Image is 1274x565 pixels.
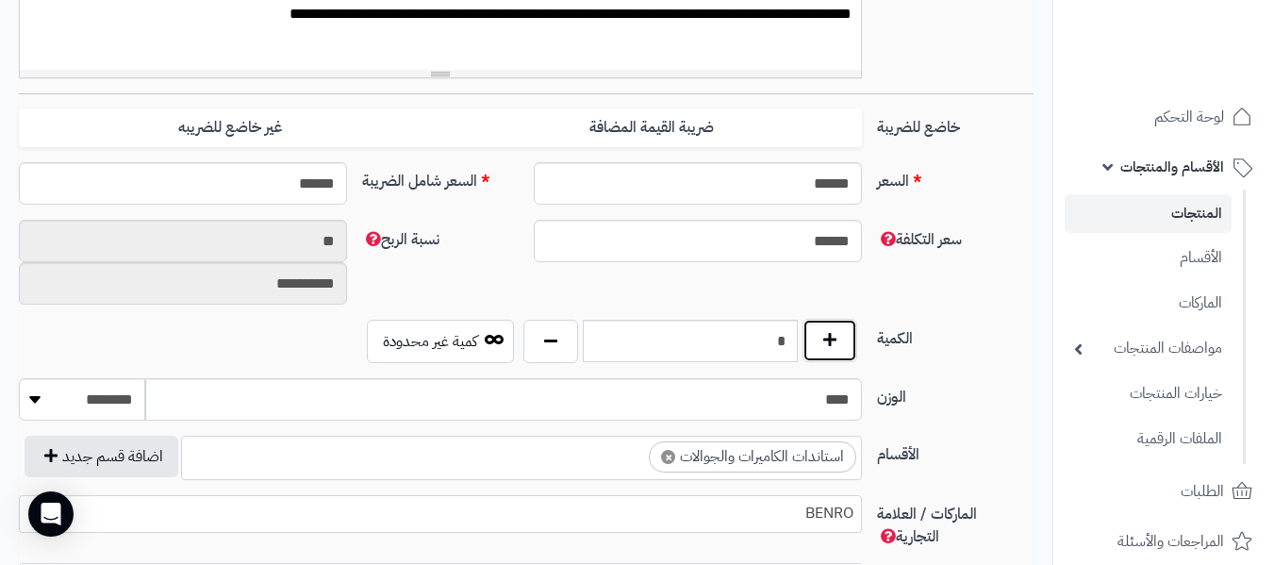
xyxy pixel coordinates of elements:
label: الكمية [869,320,1041,350]
label: ضريبة القيمة المضافة [440,108,862,147]
label: خاضع للضريبة [869,108,1041,139]
span: المراجعات والأسئلة [1117,528,1224,555]
span: الماركات / العلامة التجارية [877,503,977,548]
label: الأقسام [869,436,1041,466]
span: نسبة الربح [362,228,439,251]
a: الطلبات [1065,469,1263,514]
span: × [661,450,675,464]
li: استاندات الكاميرات والجوالات [649,441,856,473]
img: logo-2.png [1146,51,1256,91]
a: الملفات الرقمية [1065,419,1232,459]
label: الوزن [869,378,1041,408]
span: الأقسام والمنتجات [1120,154,1224,180]
label: السعر شامل الضريبة [355,162,526,192]
span: لوحة التحكم [1154,104,1224,130]
a: المراجعات والأسئلة [1065,519,1263,564]
span: BENRO [20,499,861,527]
a: خيارات المنتجات [1065,374,1232,414]
a: المنتجات [1065,194,1232,233]
span: BENRO [19,495,862,533]
a: مواصفات المنتجات [1065,328,1232,369]
span: الطلبات [1181,478,1224,505]
a: لوحة التحكم [1065,94,1263,140]
label: غير خاضع للضريبه [19,108,440,147]
label: السعر [869,162,1041,192]
div: Open Intercom Messenger [28,491,74,537]
a: الأقسام [1065,238,1232,278]
span: سعر التكلفة [877,228,962,251]
button: اضافة قسم جديد [25,436,178,477]
a: الماركات [1065,283,1232,324]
